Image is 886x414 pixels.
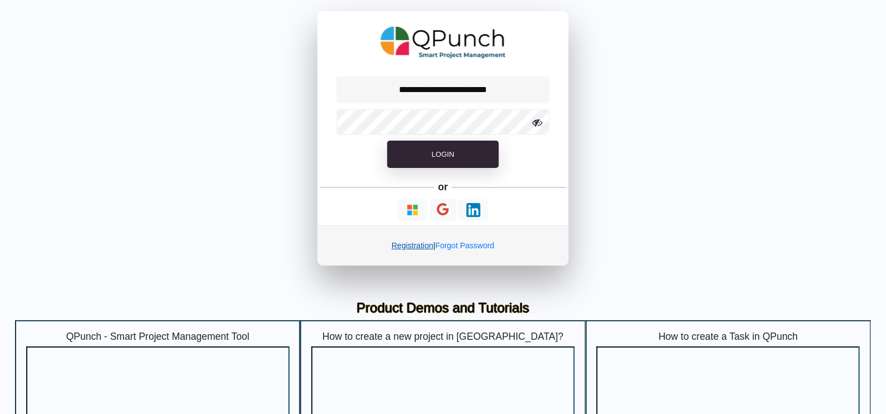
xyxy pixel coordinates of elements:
[596,331,860,343] h5: How to create a Task in QPunch
[435,241,494,250] a: Forgot Password
[381,22,506,62] img: QPunch
[317,225,569,266] div: |
[430,199,457,222] button: Continue With Google
[459,199,488,221] button: Continue With LinkedIn
[26,331,290,343] h5: QPunch - Smart Project Management Tool
[311,331,575,343] h5: How to create a new project in [GEOGRAPHIC_DATA]?
[436,179,450,195] h5: or
[432,150,454,158] span: Login
[466,203,480,217] img: Loading...
[406,203,420,217] img: Loading...
[387,141,499,169] button: Login
[392,241,434,250] a: Registration
[23,300,863,316] h3: Product Demos and Tutorials
[398,199,427,221] button: Continue With Microsoft Azure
